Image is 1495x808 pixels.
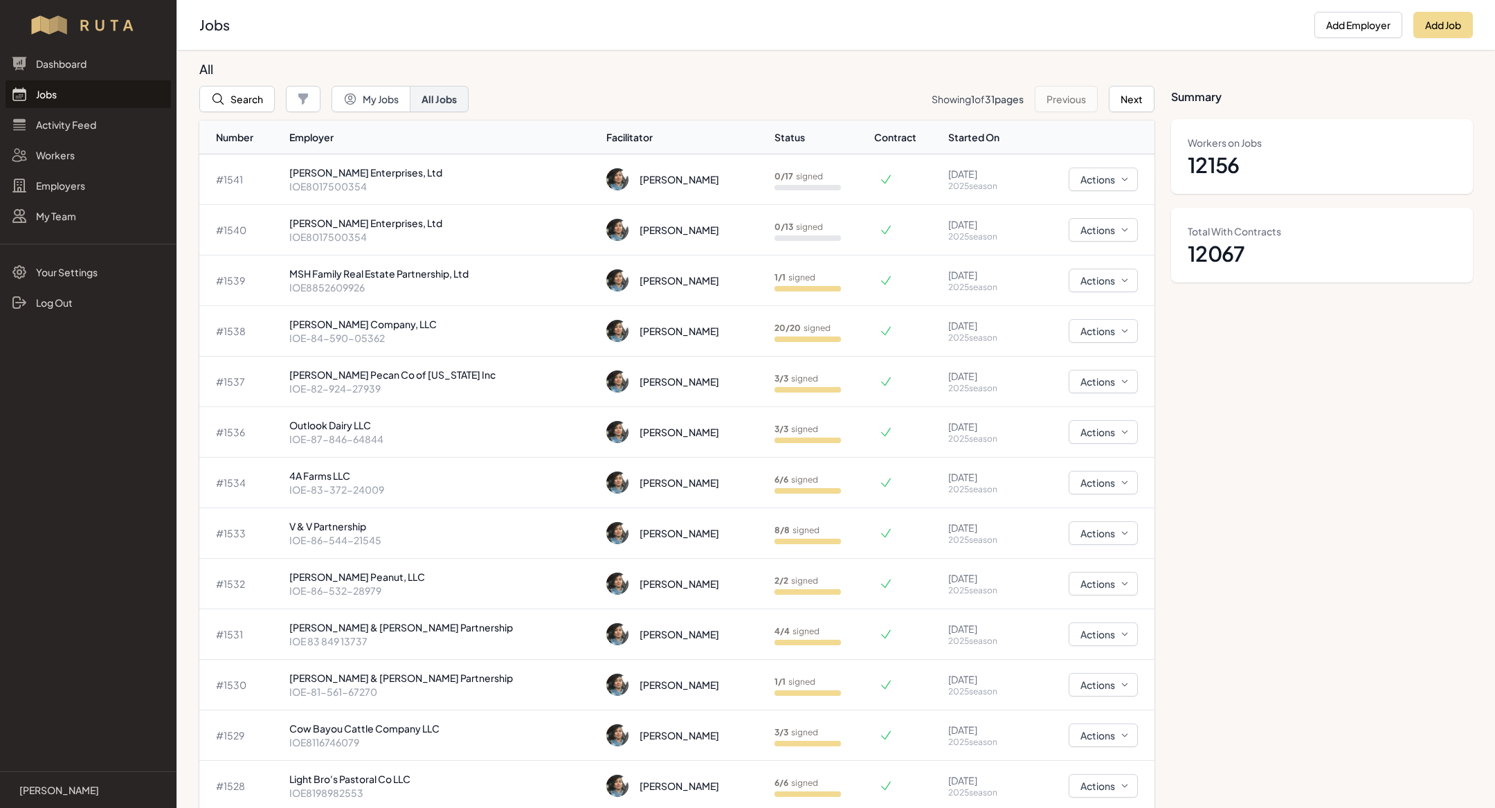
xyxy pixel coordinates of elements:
[199,609,284,660] td: # 1531
[199,61,1143,78] h3: All
[948,231,1022,242] p: 2025 season
[11,783,165,797] a: [PERSON_NAME]
[289,620,596,634] p: [PERSON_NAME] & [PERSON_NAME] Partnership
[289,280,596,294] p: IOE8852609926
[289,483,596,496] p: IOE-83-372-24009
[1069,521,1138,545] button: Actions
[948,737,1022,748] p: 2025 season
[1069,774,1138,798] button: Actions
[640,223,719,237] div: [PERSON_NAME]
[948,369,1022,383] p: [DATE]
[289,331,596,345] p: IOE-84-590-05362
[1188,241,1456,266] dd: 12067
[6,289,171,316] a: Log Out
[410,86,469,112] button: All Jobs
[199,15,1303,35] h2: Jobs
[971,93,975,105] span: 1
[948,181,1022,192] p: 2025 season
[289,685,596,699] p: IOE-81-561-67270
[199,154,284,205] td: # 1541
[1069,622,1138,646] button: Actions
[1109,86,1154,112] button: Next
[199,710,284,761] td: # 1529
[948,535,1022,546] p: 2025 season
[199,660,284,710] td: # 1530
[1069,370,1138,393] button: Actions
[774,525,790,535] b: 8 / 8
[289,267,596,280] p: MSH Family Real Estate Partnership, Ltd
[948,332,1022,343] p: 2025 season
[1069,471,1138,494] button: Actions
[199,120,284,154] th: Number
[289,721,596,735] p: Cow Bayou Cattle Company LLC
[774,575,788,586] b: 2 / 2
[601,120,768,154] th: Facilitator
[774,474,818,485] p: signed
[289,786,596,800] p: IOE8198982553
[640,324,719,338] div: [PERSON_NAME]
[640,577,719,591] div: [PERSON_NAME]
[1069,168,1138,191] button: Actions
[199,86,275,112] button: Search
[284,120,601,154] th: Employer
[948,420,1022,433] p: [DATE]
[289,469,596,483] p: 4A Farms LLC
[289,584,596,598] p: IOE-86-532-28979
[1413,12,1473,38] button: Add Job
[948,636,1022,647] p: 2025 season
[774,373,788,384] b: 3 / 3
[289,317,596,331] p: [PERSON_NAME] Company, LLC
[948,686,1022,697] p: 2025 season
[199,407,284,458] td: # 1536
[1069,673,1138,697] button: Actions
[774,626,790,636] b: 4 / 4
[6,141,171,169] a: Workers
[774,778,818,789] p: signed
[199,306,284,357] td: # 1538
[289,519,596,533] p: V & V Partnership
[289,432,596,446] p: IOE-87-846-64844
[948,318,1022,332] p: [DATE]
[199,255,284,306] td: # 1539
[640,627,719,641] div: [PERSON_NAME]
[948,484,1022,495] p: 2025 season
[774,626,819,637] p: signed
[948,268,1022,282] p: [DATE]
[640,476,719,490] div: [PERSON_NAME]
[932,92,1024,106] p: Showing of
[1069,572,1138,595] button: Actions
[640,728,719,742] div: [PERSON_NAME]
[289,671,596,685] p: [PERSON_NAME] & [PERSON_NAME] Partnership
[1035,86,1098,112] button: Previous
[774,727,788,737] b: 3 / 3
[774,424,788,434] b: 3 / 3
[289,735,596,749] p: IOE8116746079
[289,216,596,230] p: [PERSON_NAME] Enterprises, Ltd
[289,381,596,395] p: IOE-82-924-27939
[948,622,1022,636] p: [DATE]
[943,120,1027,154] th: Started On
[774,272,815,283] p: signed
[932,86,1154,112] nav: Pagination
[289,772,596,786] p: Light Bro's Pastoral Co LLC
[774,727,818,738] p: signed
[29,14,147,36] img: Workflow
[948,521,1022,535] p: [DATE]
[199,205,284,255] td: # 1540
[289,418,596,432] p: Outlook Dairy LLC
[948,571,1022,585] p: [DATE]
[199,357,284,407] td: # 1537
[1188,136,1456,150] dt: Workers on Jobs
[19,783,99,797] p: [PERSON_NAME]
[289,165,596,179] p: [PERSON_NAME] Enterprises, Ltd
[774,424,818,435] p: signed
[640,526,719,540] div: [PERSON_NAME]
[774,778,788,788] b: 6 / 6
[1069,269,1138,292] button: Actions
[6,111,171,138] a: Activity Feed
[289,533,596,547] p: IOE-86-544-21545
[6,202,171,230] a: My Team
[1069,724,1138,747] button: Actions
[774,222,793,232] b: 0 / 13
[948,470,1022,484] p: [DATE]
